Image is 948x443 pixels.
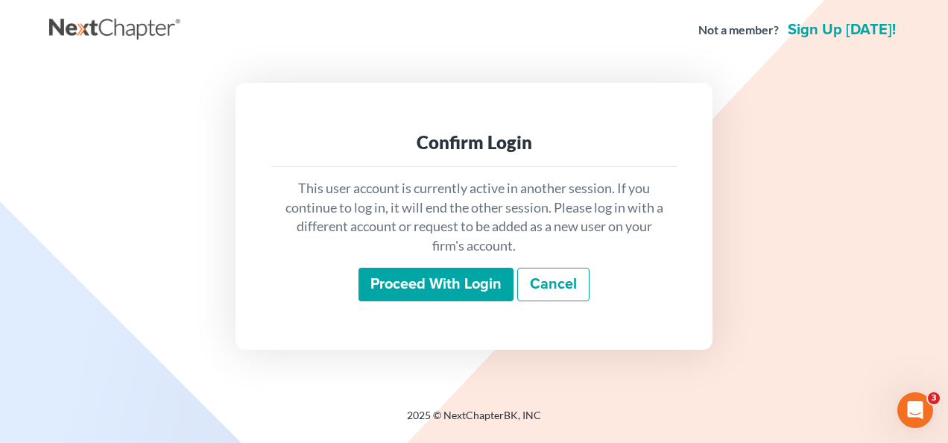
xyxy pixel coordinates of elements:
[517,268,590,302] a: Cancel
[928,392,940,404] span: 3
[358,268,513,302] input: Proceed with login
[283,179,665,256] p: This user account is currently active in another session. If you continue to log in, it will end ...
[785,22,899,37] a: Sign up [DATE]!
[897,392,933,428] iframe: Intercom live chat
[698,22,779,39] strong: Not a member?
[49,408,899,435] div: 2025 © NextChapterBK, INC
[283,131,665,154] div: Confirm Login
